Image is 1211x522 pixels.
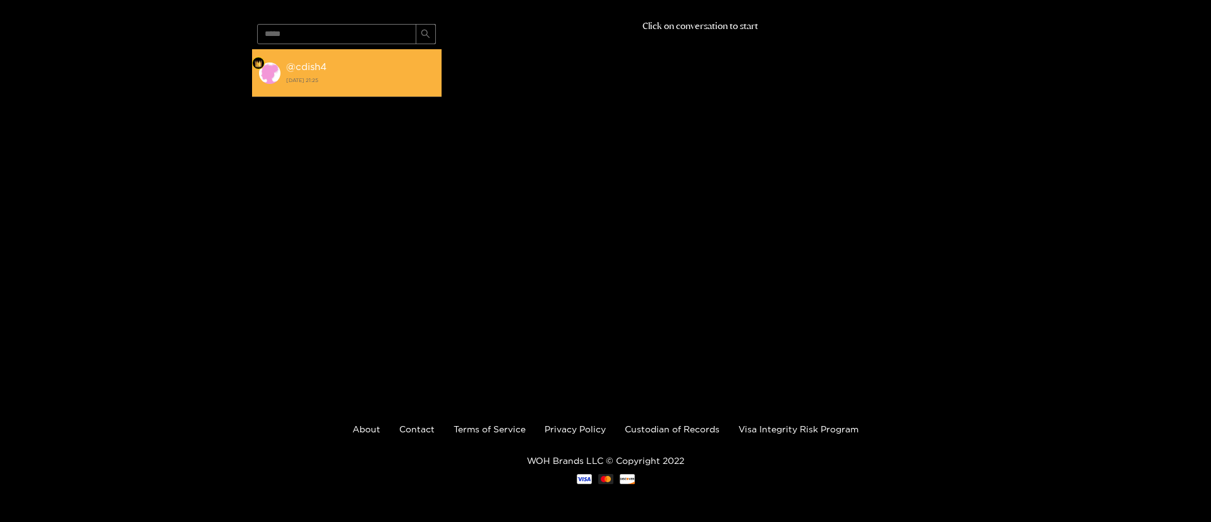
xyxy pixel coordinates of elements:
[258,62,281,85] img: conversation
[738,424,859,434] a: Visa Integrity Risk Program
[442,19,960,33] p: Click on conversation to start
[454,424,526,434] a: Terms of Service
[545,424,606,434] a: Privacy Policy
[421,29,430,40] span: search
[416,24,436,44] button: search
[255,60,262,68] img: Fan Level
[286,74,435,86] strong: [DATE] 21:25
[286,61,327,72] strong: @ cdish4
[625,424,720,434] a: Custodian of Records
[352,424,380,434] a: About
[399,424,435,434] a: Contact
